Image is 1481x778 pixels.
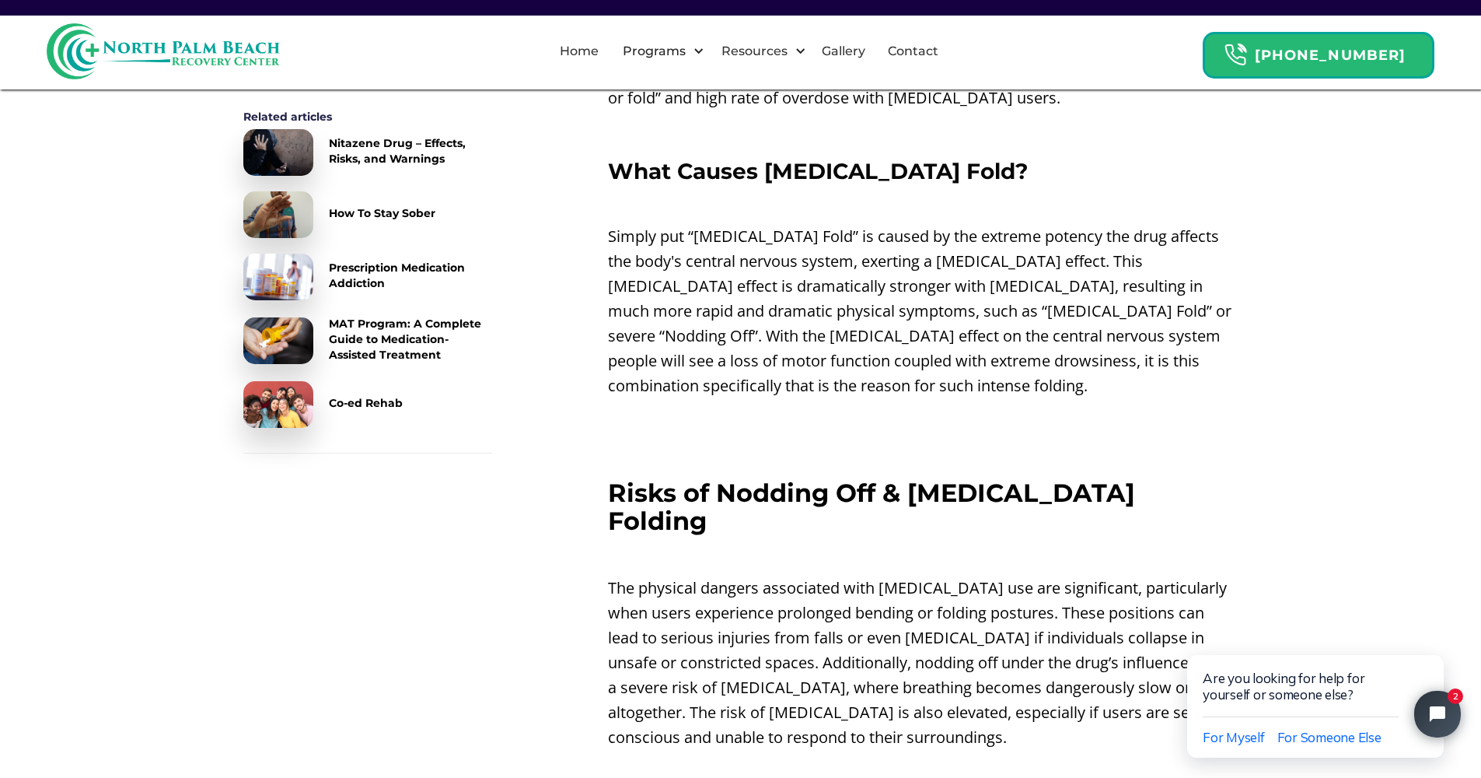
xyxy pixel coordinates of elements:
[608,478,1135,536] strong: Risks of Nodding Off & [MEDICAL_DATA] Folding
[243,254,492,300] a: Prescription Medication Addiction
[243,109,492,124] div: Related articles
[608,576,1238,750] p: The physical dangers associated with [MEDICAL_DATA] use are significant, particularly when users ...
[619,42,690,61] div: Programs
[608,406,1238,431] p: ‍
[718,42,791,61] div: Resources
[708,26,810,76] div: Resources
[243,381,492,428] a: Co-ed Rehab
[329,260,492,291] div: Prescription Medication Addiction
[243,191,492,238] a: How To Stay Sober
[1154,605,1481,778] iframe: Tidio Chat
[329,135,492,166] div: Nitazene Drug – Effects, Risks, and Warnings
[1224,43,1247,67] img: Header Calendar Icons
[608,543,1238,568] p: ‍
[329,395,403,411] div: Co-ed Rehab
[329,316,492,363] div: MAT Program: A Complete Guide to Medication-Assisted Treatment
[608,118,1238,143] p: ‍
[243,316,492,366] a: MAT Program: A Complete Guide to Medication-Assisted Treatment
[608,439,1238,464] p: ‍
[608,158,1028,184] strong: What Causes [MEDICAL_DATA] Fold?
[329,205,435,221] div: How To Stay Sober
[1255,47,1406,64] strong: [PHONE_NUMBER]
[608,191,1238,216] p: ‍
[610,26,708,76] div: Programs
[243,129,492,176] a: Nitazene Drug – Effects, Risks, and Warnings
[550,26,608,76] a: Home
[812,26,875,76] a: Gallery
[878,26,948,76] a: Contact
[608,224,1238,398] p: Simply put “[MEDICAL_DATA] Fold” is caused by the extreme potency the drug affects the body's cen...
[1203,24,1434,79] a: Header Calendar Icons[PHONE_NUMBER]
